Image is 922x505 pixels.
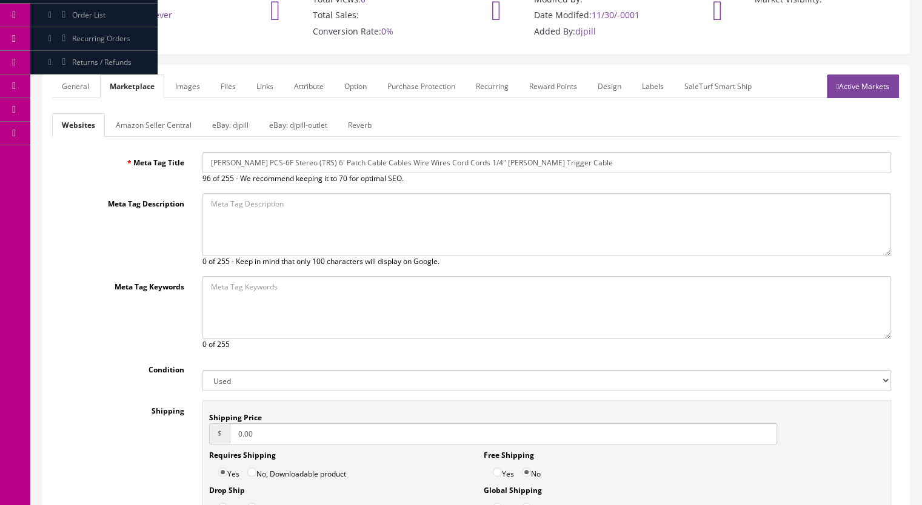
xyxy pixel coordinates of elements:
span: 0% [381,25,393,37]
a: Design [588,74,631,98]
label: Yes [218,461,239,480]
label: Requires Shipping [209,444,276,461]
input: Shipping Price [230,423,777,444]
span: of 255 - We recommend keeping it to 70 for optimal SEO. [213,173,404,183]
span: 0 [202,339,207,349]
span: 11/30/-0001 [592,9,640,21]
a: Images [165,74,210,98]
a: Attribute [284,74,333,98]
a: eBay: djpill [202,113,258,137]
a: Reverb [338,113,381,137]
a: Order List [30,4,158,27]
a: Files [211,74,246,98]
label: No, Downloadable product [247,461,346,480]
label: Free Shipping [484,444,534,461]
a: Active Markets [827,74,899,98]
label: Shipping Price [209,407,262,423]
a: Recurring Orders [30,27,158,51]
input: Yes [493,467,502,477]
span: Returns / Refunds [72,57,132,67]
label: Shipping [52,400,193,417]
a: SaleTurf Smart Ship [675,74,761,98]
a: Reward Points [519,74,587,98]
label: Global Shipping [484,480,542,496]
p: Conversion Rate: [276,26,455,37]
label: Meta Tag Keywords [52,276,193,292]
span: of 255 [209,339,230,349]
span: 96 [202,173,211,183]
p: Added By: [498,26,676,37]
a: Purchase Protection [378,74,465,98]
label: Drop Ship [209,480,245,496]
input: No [522,467,531,477]
a: Labels [632,74,673,98]
input: Meta Tag Title [202,152,891,173]
p: Total Sales: [276,10,455,21]
span: Recurring Orders [72,33,130,44]
label: Meta Tag Title [52,152,193,168]
span: $ [209,423,230,444]
a: Option [335,74,376,98]
a: Returns / Refunds [30,51,158,74]
a: Websites [52,113,105,137]
a: Recurring [466,74,518,98]
a: eBay: djpill-outlet [259,113,337,137]
label: Condition [52,359,193,375]
span: Order List [72,10,105,20]
span: of 255 - Keep in mind that only 100 characters will display on Google. [209,256,439,266]
span: djpill [575,25,596,37]
span: never [149,9,172,21]
a: General [52,74,99,98]
a: Amazon Seller Central [106,113,201,137]
span: 0 [202,256,207,266]
label: Meta Tag Description [52,193,193,210]
label: No [522,461,541,480]
a: Links [247,74,283,98]
input: Yes [218,467,227,477]
input: No, Downloadable product [247,467,256,477]
label: Yes [493,461,514,480]
p: Date Modifed: [498,10,676,21]
a: Marketplace [100,74,164,98]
